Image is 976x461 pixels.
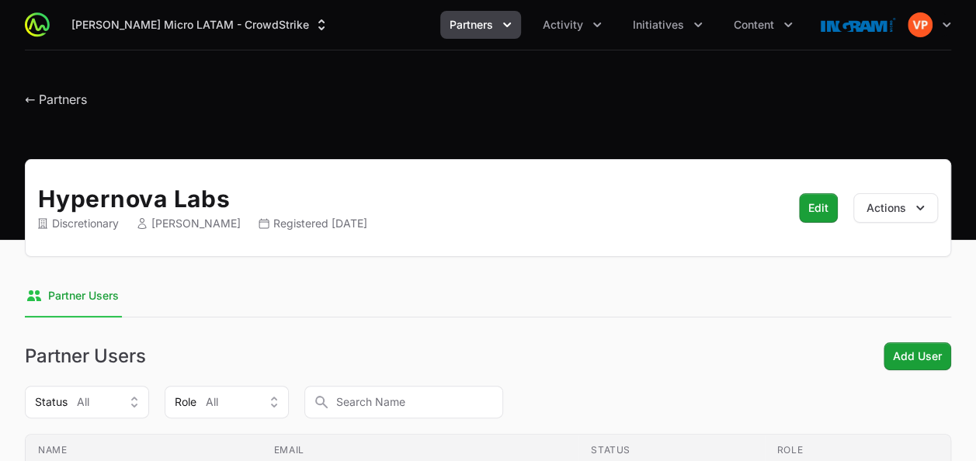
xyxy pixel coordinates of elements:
a: ← Partners [25,92,87,107]
button: [PERSON_NAME] Micro LATAM - CrowdStrike [62,11,339,39]
h1: Partner Users [25,347,146,366]
button: RoleAll [165,386,289,418]
button: Edit [799,193,838,223]
div: Content menu [724,11,802,39]
span: Initiatives [633,17,684,33]
img: Vanessa ParedesAyala [908,12,933,37]
div: Initiatives menu [623,11,712,39]
img: Ingram Micro LATAM [821,9,895,40]
button: Actions [853,193,938,223]
button: StatusAll [25,386,149,418]
div: Main navigation [50,11,802,39]
div: Partners menu [440,11,521,39]
button: Partners [440,11,521,39]
span: Edit [808,199,828,217]
button: Initiatives [623,11,712,39]
button: Content [724,11,802,39]
span: All [206,394,218,410]
button: Activity [533,11,611,39]
h2: Hypernova Labs [38,185,771,213]
span: Add User [893,347,942,366]
span: Role [175,394,196,410]
span: Content [734,17,774,33]
span: Status [35,394,68,410]
span: All [77,394,89,410]
a: Partner Users [25,276,122,317]
span: Partners [450,17,493,33]
div: Supplier switch menu [62,11,339,39]
div: Discretionary [38,216,119,231]
nav: Tabs [25,276,951,317]
button: Add User [884,342,951,370]
div: [PERSON_NAME] [137,216,241,231]
div: Activity menu [533,11,611,39]
span: Partner Users [48,288,119,303]
span: Activity [543,17,583,33]
input: Search Name [304,386,503,418]
div: Registered [DATE] [259,216,367,231]
img: ActivitySource [25,12,50,37]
